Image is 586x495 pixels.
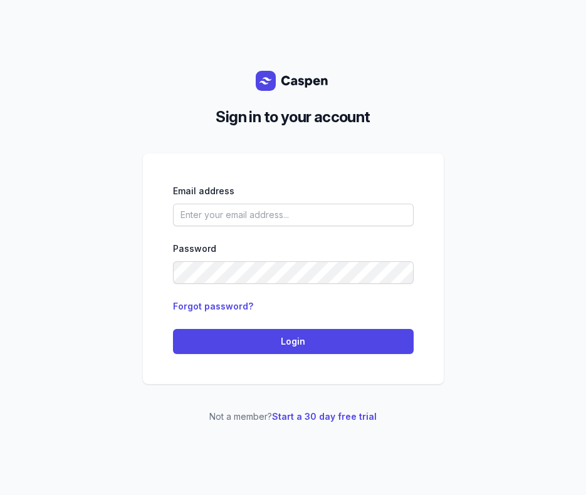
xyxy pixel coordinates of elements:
[173,204,414,226] input: Enter your email address...
[153,106,434,128] h2: Sign in to your account
[173,329,414,354] button: Login
[173,241,414,256] div: Password
[143,409,444,424] p: Not a member?
[272,411,377,422] a: Start a 30 day free trial
[173,301,253,311] a: Forgot password?
[173,184,414,199] div: Email address
[181,334,406,349] span: Login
